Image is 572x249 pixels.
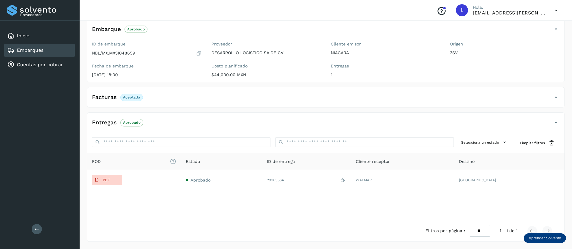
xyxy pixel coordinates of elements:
[4,44,75,57] div: Embarques
[331,42,441,47] label: Cliente emisor
[473,5,545,10] p: Hola,
[92,51,135,56] p: NBL/MX.MX51048659
[92,72,202,77] p: [DATE] 18:00
[92,119,117,126] h4: Entregas
[356,158,390,165] span: Cliente receptor
[425,228,465,234] span: Filtros por página :
[123,120,141,125] p: Aprobado
[331,50,441,55] p: NIAGARA
[92,94,117,101] h4: Facturas
[92,26,121,33] h4: Embarque
[186,158,200,165] span: Estado
[87,117,564,132] div: EntregasAprobado
[17,47,43,53] a: Embarques
[211,72,321,77] p: $44,000.00 MXN
[103,178,110,182] p: PDF
[17,33,30,39] a: Inicio
[473,10,545,16] p: lauraamalia.castillo@xpertal.com
[524,233,566,243] div: Aprender Solvento
[92,42,202,47] label: ID de embarque
[459,137,510,147] button: Selecciona un estado
[450,42,560,47] label: Origen
[515,137,560,148] button: Limpiar filtros
[4,58,75,71] div: Cuentas por cobrar
[92,158,176,165] span: POD
[92,175,122,185] button: PDF
[267,177,346,183] div: 23385684
[127,27,145,31] p: Aprobado
[211,50,321,55] p: DESARROLLO LOGISTICO SA DE CV
[351,170,454,190] td: WALMART
[211,42,321,47] label: Proveedor
[92,64,202,69] label: Fecha de embarque
[331,64,441,69] label: Entregas
[520,140,545,146] span: Limpiar filtros
[20,13,72,17] p: Proveedores
[454,170,564,190] td: [GEOGRAPHIC_DATA]
[331,72,441,77] p: 1
[459,158,475,165] span: Destino
[450,50,560,55] p: 3SV
[267,158,295,165] span: ID de entrega
[87,92,564,107] div: FacturasAceptada
[123,95,140,99] p: Aceptada
[87,24,564,39] div: EmbarqueAprobado
[529,236,561,241] p: Aprender Solvento
[4,29,75,42] div: Inicio
[17,62,63,67] a: Cuentas por cobrar
[500,228,517,234] span: 1 - 1 de 1
[211,64,321,69] label: Costo planificado
[191,178,210,182] span: Aprobado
